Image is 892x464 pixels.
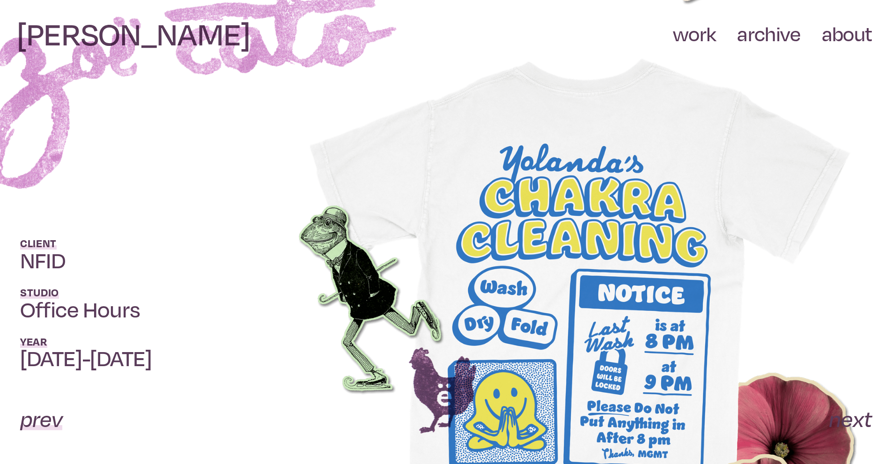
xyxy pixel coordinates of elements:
[829,405,872,435] a: next
[822,22,872,48] a: about
[673,22,716,48] a: work
[20,405,62,435] a: prev
[737,22,800,48] a: archive
[17,15,251,56] a: [PERSON_NAME]
[8,133,259,331] img: EMD_Transparent.png
[20,296,140,325] a: Office Hours
[20,247,66,276] a: NFID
